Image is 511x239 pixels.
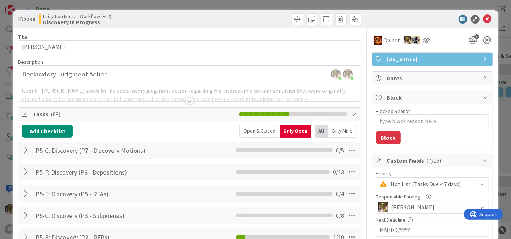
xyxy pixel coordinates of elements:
span: ( 7/15 ) [427,157,442,164]
img: yW9LRPfq2I1p6cQkqhMnMPjKb8hcA9gF.jpg [343,69,353,79]
button: Block [376,131,401,144]
div: Only Mine [328,125,357,138]
span: ( 89 ) [51,110,60,118]
b: 2238 [24,16,35,23]
button: Add Checklist [22,125,73,138]
span: Custom Fields [387,156,480,165]
label: Blocked Reason [376,108,411,114]
div: Only Open [280,125,311,138]
span: Hot List (Tasks Due < 7 days) [391,179,473,189]
b: Discovery In Progress [43,19,111,25]
span: 0 / 13 [333,168,344,176]
img: TM [412,36,420,44]
div: Priority [376,171,489,176]
span: [PERSON_NAME] [392,203,435,211]
input: MM/DD/YYYY [380,224,485,236]
span: Description [18,59,43,65]
span: 1 [474,34,479,39]
span: Dates [387,74,480,83]
img: DG [404,36,412,44]
input: Add Checklist... [33,165,176,179]
span: Owner [384,36,400,45]
input: Add Checklist... [33,187,176,200]
div: All [315,125,328,138]
img: TR [374,36,382,45]
input: Add Checklist... [33,209,176,222]
img: yW9LRPfq2I1p6cQkqhMnMPjKb8hcA9gF.jpg [331,69,341,79]
input: Add Checklist... [33,144,176,157]
span: Support [15,1,33,10]
span: 0 / 4 [336,189,344,198]
div: Responsible Paralegal [376,194,489,199]
label: Title [18,34,27,40]
span: Tasks [33,110,235,118]
span: Block [387,93,480,102]
input: type card name here... [18,40,361,53]
div: Open & Closed [239,125,280,138]
img: DG [378,202,388,212]
span: ID [18,15,35,24]
span: 0 / 8 [336,211,344,220]
span: 0 / 5 [336,146,344,155]
h3: Declaratory Judgment Action [22,70,357,78]
div: Next Deadline [376,217,489,222]
span: Litigation Matter Workflow (FL2) [43,13,111,19]
span: [US_STATE] [387,55,480,63]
